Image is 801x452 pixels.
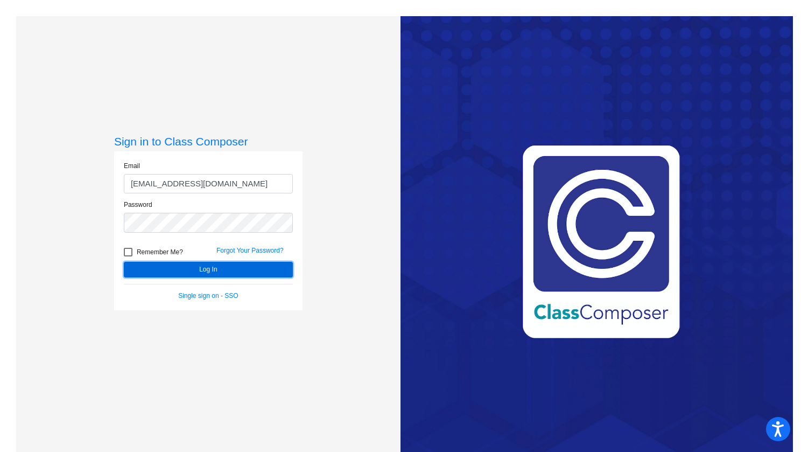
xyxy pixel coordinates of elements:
h3: Sign in to Class Composer [114,135,303,148]
label: Email [124,161,140,171]
a: Single sign on - SSO [178,292,238,300]
button: Log In [124,262,293,277]
label: Password [124,200,152,210]
a: Forgot Your Password? [216,247,284,254]
span: Remember Me? [137,246,183,259]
